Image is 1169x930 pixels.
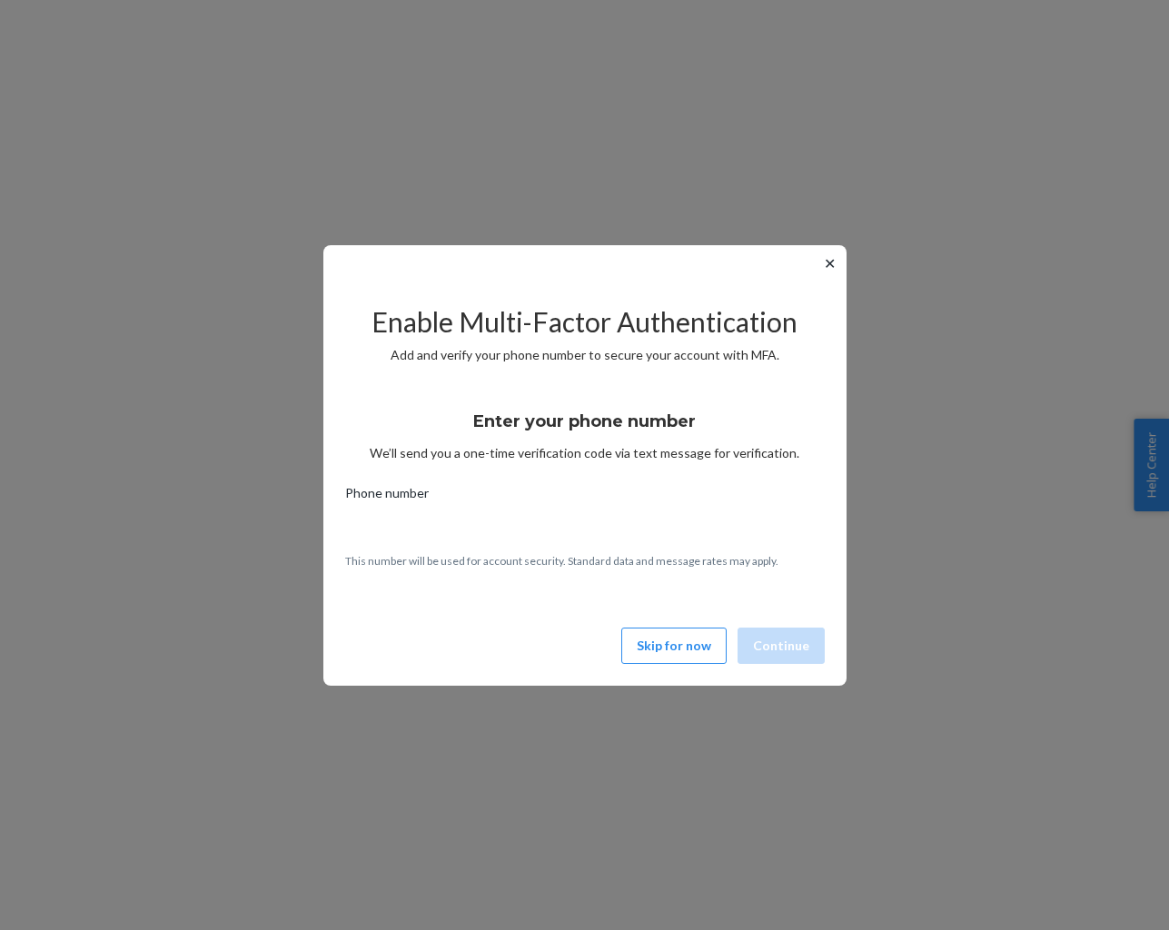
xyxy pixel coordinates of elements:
button: Skip for now [621,628,727,664]
p: This number will be used for account security. Standard data and message rates may apply. [345,553,825,569]
p: Add and verify your phone number to secure your account with MFA. [345,346,825,364]
button: ✕ [820,252,839,274]
span: Phone number [345,484,429,510]
h3: Enter your phone number [473,410,696,433]
h2: Enable Multi-Factor Authentication [345,307,825,337]
div: We’ll send you a one-time verification code via text message for verification. [345,395,825,462]
button: Continue [738,628,825,664]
